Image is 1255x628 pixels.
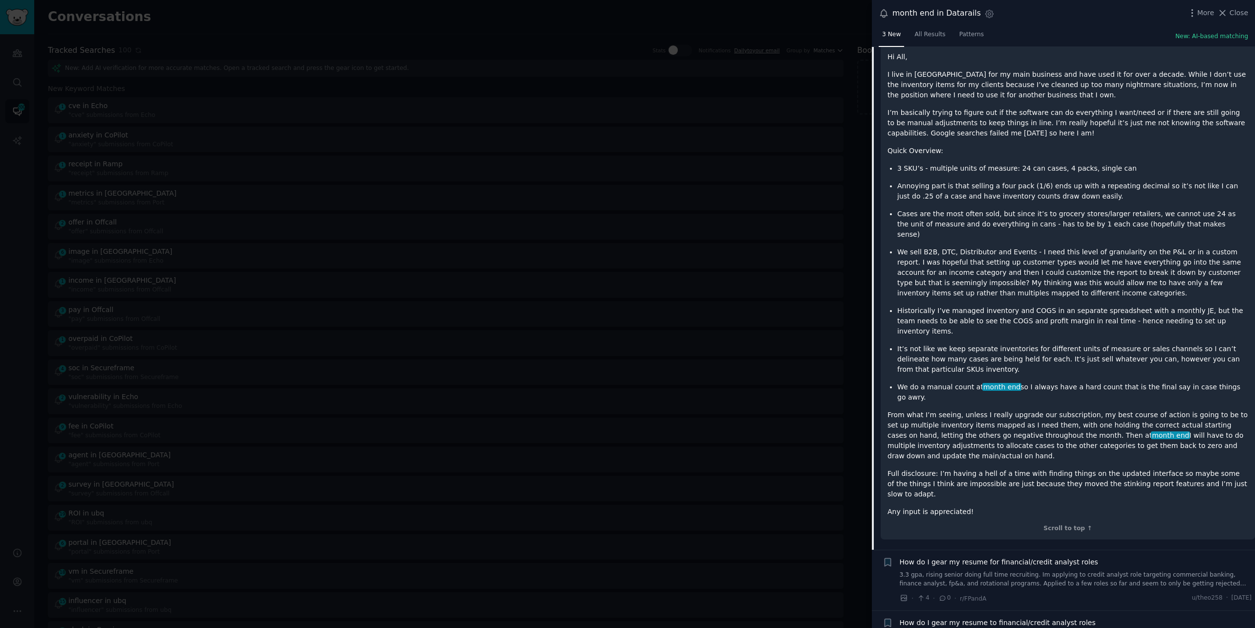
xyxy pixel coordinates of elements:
span: Close [1230,8,1248,18]
button: More [1187,8,1214,18]
span: [DATE] [1232,594,1252,603]
span: More [1197,8,1214,18]
p: Full disclosure: I’m having a hell of a time with finding things on the updated interface so mayb... [887,469,1248,499]
span: month end [1151,431,1190,439]
p: Any input is appreciated! [887,507,1248,517]
p: 3 SKU’s - multiple units of measure: 24 can cases, 4 packs, single can [897,163,1248,174]
p: I’m basically trying to figure out if the software can do everything I want/need or if there are ... [887,108,1248,138]
p: We sell B2B, DTC, Distributor and Events - I need this level of granularity on the P&L or in a cu... [897,247,1248,298]
span: · [954,593,956,604]
p: We do a manual count at so I always have a hard count that is the final say in case things go awry. [897,382,1248,403]
span: · [911,593,913,604]
div: month end in Datarails [892,7,981,20]
span: r/FPandA [960,595,986,602]
p: I live in [GEOGRAPHIC_DATA] for my main business and have used it for over a decade. While I don’... [887,69,1248,100]
span: All Results [914,30,945,39]
span: 4 [917,594,929,603]
a: Patterns [956,27,987,47]
p: Hi All, [887,52,1248,62]
button: Close [1217,8,1248,18]
p: Annoying part is that selling a four pack (1/6) ends up with a repeating decimal so it’s not like... [897,181,1248,202]
span: 3 New [882,30,901,39]
span: u/theo258 [1192,594,1223,603]
span: 0 [938,594,951,603]
a: 3 New [879,27,904,47]
a: All Results [911,27,949,47]
button: New: AI-based matching [1175,32,1248,41]
a: How do I gear my resume to financial/credit analyst roles [900,618,1096,628]
div: Scroll to top ↑ [887,524,1248,533]
p: From what I’m seeing, unless I really upgrade our subscription, my best course of action is going... [887,410,1248,461]
p: Cases are the most often sold, but since it’s to grocery stores/larger retailers, we cannot use 2... [897,209,1248,240]
p: Historically I’ve managed inventory and COGS in an separate spreadsheet with a monthly JE, but th... [897,306,1248,336]
span: month end [982,383,1021,391]
span: · [933,593,935,604]
a: How do I gear my resume for financial/credit analyst roles [900,557,1098,567]
span: Patterns [959,30,984,39]
p: Quick Overview: [887,146,1248,156]
p: It’s not like we keep separate inventories for different units of measure or sales channels so I ... [897,344,1248,375]
a: 3.3 gpa, rising senior doing full time recruiting. Im applying to credit analyst role targeting c... [900,571,1252,588]
span: · [1226,594,1228,603]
